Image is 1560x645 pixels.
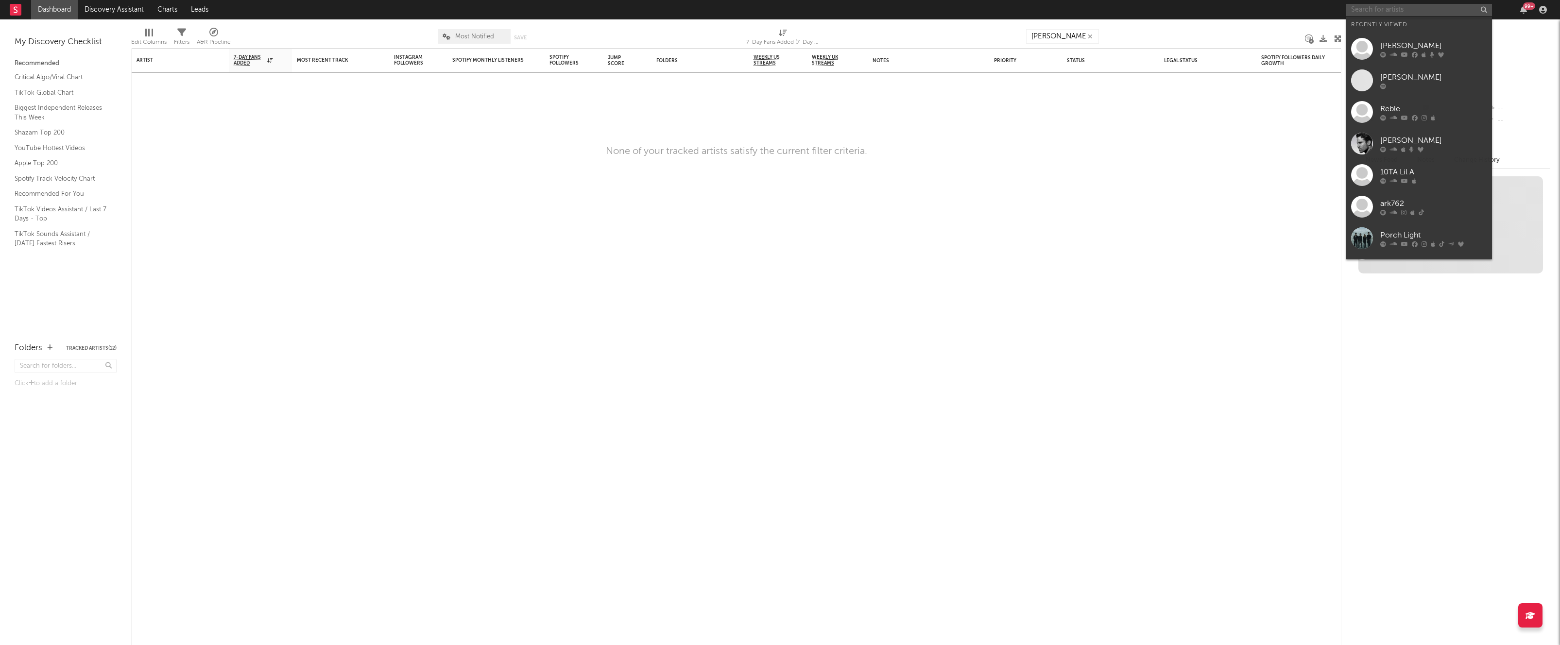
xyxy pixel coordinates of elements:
[1486,102,1550,115] div: --
[455,34,494,40] span: Most Notified
[1346,222,1492,254] a: Porch Light
[15,72,107,83] a: Critical Algo/Viral Chart
[15,158,107,169] a: Apple Top 200
[15,359,117,373] input: Search for folders...
[15,58,117,69] div: Recommended
[873,58,970,64] div: Notes
[1346,191,1492,222] a: ark762
[15,342,42,354] div: Folders
[197,24,231,52] div: A&R Pipeline
[15,188,107,199] a: Recommended For You
[1346,128,1492,159] a: [PERSON_NAME]
[297,57,370,63] div: Most Recent Track
[66,346,117,351] button: Tracked Artists(12)
[1380,71,1487,83] div: [PERSON_NAME]
[15,143,107,153] a: YouTube Hottest Videos
[15,36,117,48] div: My Discovery Checklist
[15,102,107,122] a: Biggest Independent Releases This Week
[1523,2,1535,10] div: 99 +
[137,57,209,63] div: Artist
[452,57,525,63] div: Spotify Monthly Listeners
[1380,103,1487,115] div: Reble
[15,204,107,224] a: TikTok Videos Assistant / Last 7 Days - Top
[1380,40,1487,51] div: [PERSON_NAME]
[1261,55,1334,67] div: Spotify Followers Daily Growth
[812,54,848,66] span: Weekly UK Streams
[174,24,189,52] div: Filters
[1380,229,1487,241] div: Porch Light
[15,173,107,184] a: Spotify Track Velocity Chart
[1346,4,1492,16] input: Search for artists
[1026,29,1099,44] input: Search...
[1380,135,1487,146] div: [PERSON_NAME]
[1486,115,1550,127] div: --
[1520,6,1527,14] button: 99+
[15,87,107,98] a: TikTok Global Chart
[754,54,788,66] span: Weekly US Streams
[514,35,527,40] button: Save
[1346,254,1492,286] a: Guapo
[656,58,729,64] div: Folders
[1346,33,1492,65] a: [PERSON_NAME]
[131,36,167,48] div: Edit Columns
[174,36,189,48] div: Filters
[234,54,265,66] span: 7-Day Fans Added
[15,229,107,249] a: TikTok Sounds Assistant / [DATE] Fastest Risers
[1380,166,1487,178] div: 10TA Lil A
[394,54,428,66] div: Instagram Followers
[1351,19,1487,31] div: Recently Viewed
[606,146,867,157] div: None of your tracked artists satisfy the current filter criteria.
[1380,198,1487,209] div: ark762
[994,58,1033,64] div: Priority
[1346,159,1492,191] a: 10TA Lil A
[608,55,632,67] div: Jump Score
[1346,65,1492,96] a: [PERSON_NAME]
[1346,96,1492,128] a: Reble
[15,127,107,138] a: Shazam Top 200
[746,24,819,52] div: 7-Day Fans Added (7-Day Fans Added)
[15,378,117,390] div: Click to add a folder.
[1067,58,1130,64] div: Status
[746,36,819,48] div: 7-Day Fans Added (7-Day Fans Added)
[197,36,231,48] div: A&R Pipeline
[549,54,583,66] div: Spotify Followers
[1164,58,1227,64] div: Legal Status
[131,24,167,52] div: Edit Columns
